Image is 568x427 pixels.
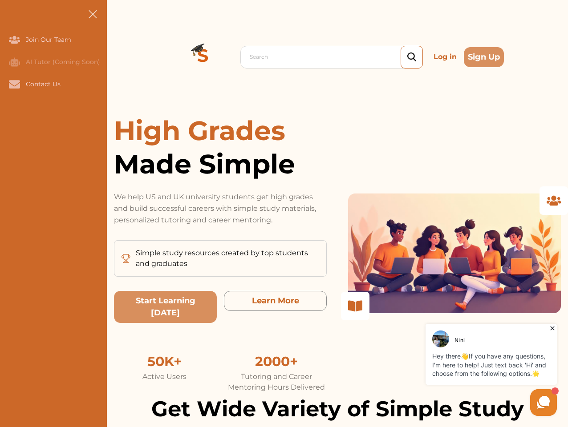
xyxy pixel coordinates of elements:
button: Start Learning Today [114,291,217,323]
img: Logo [171,25,235,89]
iframe: HelpCrunch [354,322,559,418]
div: Active Users [114,371,215,382]
div: 2000+ [226,351,327,371]
button: Learn More [224,291,327,311]
p: Simple study resources created by top students and graduates [136,248,319,269]
button: Sign Up [464,47,504,67]
p: Log in [430,48,460,66]
span: High Grades [114,114,285,147]
span: Made Simple [114,147,327,181]
div: Tutoring and Career Mentoring Hours Delivered [226,371,327,393]
p: We help US and UK university students get high grades and build successful careers with simple st... [114,191,327,226]
div: 50K+ [114,351,215,371]
img: search_icon [407,52,416,62]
